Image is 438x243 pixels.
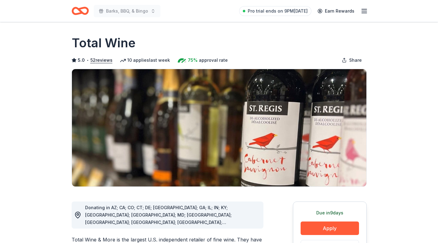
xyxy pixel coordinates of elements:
[86,58,89,63] span: •
[90,57,112,64] button: 52reviews
[301,209,359,217] div: Due in 9 days
[248,7,308,15] span: Pro trial ends on 9PM[DATE]
[106,7,148,15] span: Barks, BBQ, & Bingo
[314,6,358,17] a: Earn Rewards
[120,57,170,64] div: 10 applies last week
[72,34,136,52] h1: Total Wine
[72,69,366,186] img: Image for Total Wine
[349,57,362,64] span: Share
[94,5,160,17] button: Barks, BBQ, & Bingo
[337,54,367,66] button: Share
[239,6,311,16] a: Pro trial ends on 9PM[DATE]
[72,4,89,18] a: Home
[78,57,85,64] span: 5.0
[188,57,198,64] span: 75%
[199,57,228,64] span: approval rate
[301,221,359,235] button: Apply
